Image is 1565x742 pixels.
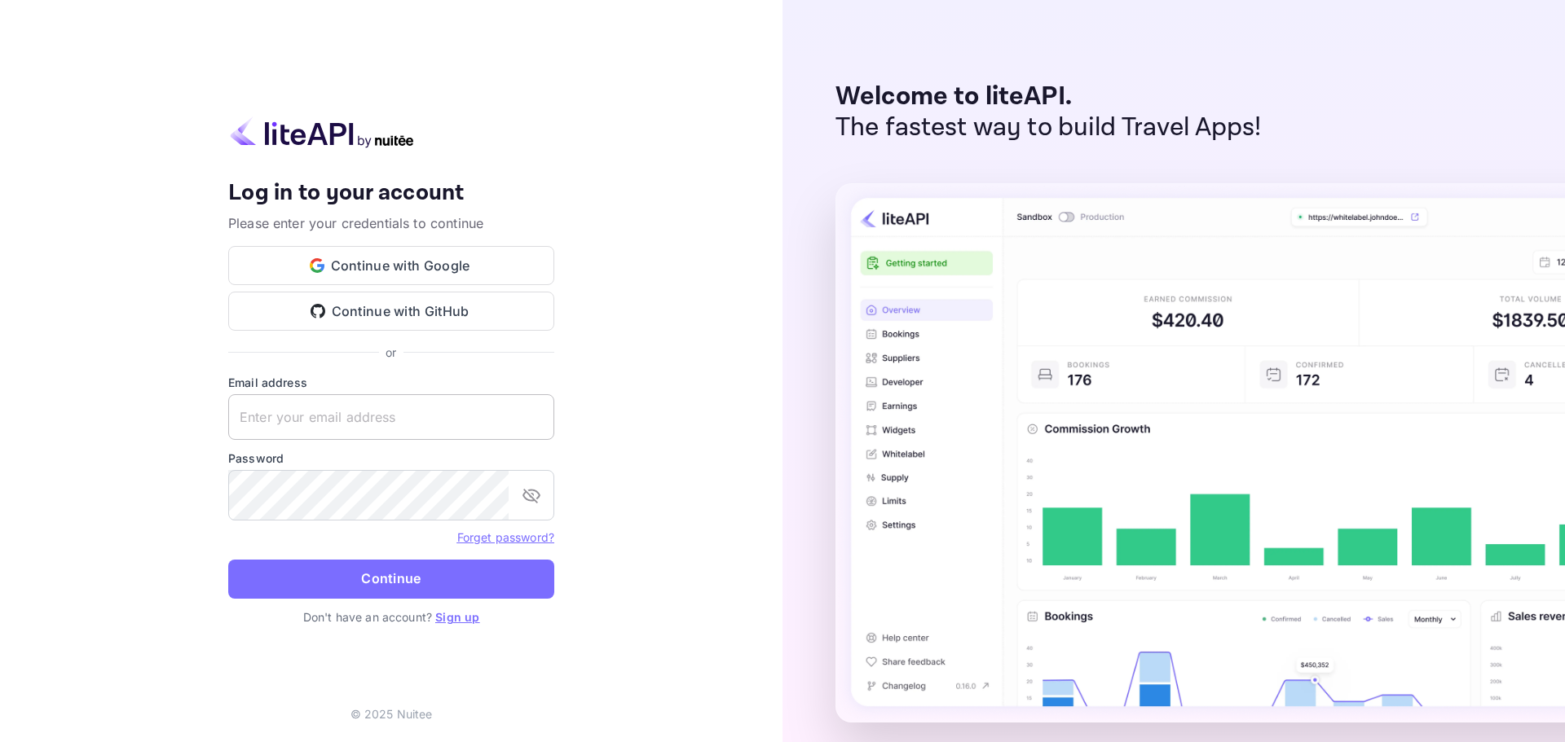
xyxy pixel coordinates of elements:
p: Please enter your credentials to continue [228,213,554,233]
a: Forget password? [457,530,554,544]
p: or [386,344,396,361]
p: © 2025 Nuitee [350,705,433,722]
button: Continue with GitHub [228,292,554,331]
a: Sign up [435,610,479,624]
label: Email address [228,374,554,391]
input: Enter your email address [228,394,554,440]
button: Continue [228,560,554,599]
img: liteapi [228,116,416,148]
p: The fastest way to build Travel Apps! [835,112,1262,143]
p: Welcome to liteAPI. [835,81,1262,112]
button: Continue with Google [228,246,554,285]
a: Forget password? [457,529,554,545]
p: Don't have an account? [228,608,554,626]
label: Password [228,450,554,467]
h4: Log in to your account [228,179,554,208]
button: toggle password visibility [515,479,548,511]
